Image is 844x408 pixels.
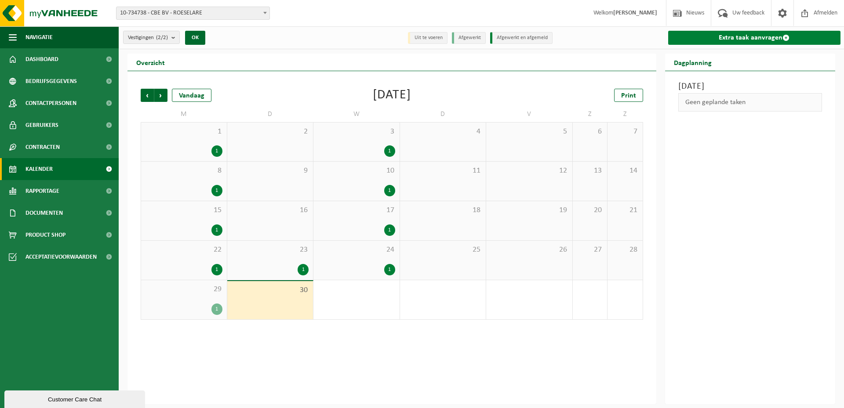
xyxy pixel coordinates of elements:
[318,127,395,137] span: 3
[232,206,309,215] span: 16
[404,245,482,255] span: 25
[577,127,603,137] span: 6
[318,245,395,255] span: 24
[211,303,222,315] div: 1
[4,389,147,408] iframe: chat widget
[232,245,309,255] span: 23
[400,106,487,122] td: D
[211,224,222,236] div: 1
[573,106,608,122] td: Z
[25,114,58,136] span: Gebruikers
[227,106,314,122] td: D
[172,89,211,102] div: Vandaag
[211,185,222,196] div: 1
[668,31,841,45] a: Extra taak aanvragen
[25,246,97,268] span: Acceptatievoorwaarden
[127,54,174,71] h2: Overzicht
[146,166,222,176] span: 8
[384,185,395,196] div: 1
[621,92,636,99] span: Print
[318,206,395,215] span: 17
[404,127,482,137] span: 4
[404,206,482,215] span: 18
[577,166,603,176] span: 13
[490,32,553,44] li: Afgewerkt en afgemeld
[156,35,168,40] count: (2/2)
[25,224,65,246] span: Product Shop
[491,206,568,215] span: 19
[452,32,486,44] li: Afgewerkt
[408,32,447,44] li: Uit te voeren
[612,127,638,137] span: 7
[298,264,309,275] div: 1
[25,70,77,92] span: Bedrijfsgegevens
[25,48,58,70] span: Dashboard
[613,10,657,16] strong: [PERSON_NAME]
[146,245,222,255] span: 22
[146,127,222,137] span: 1
[577,245,603,255] span: 27
[614,89,643,102] a: Print
[577,206,603,215] span: 20
[25,180,59,202] span: Rapportage
[128,31,168,44] span: Vestigingen
[25,158,53,180] span: Kalender
[384,224,395,236] div: 1
[384,264,395,275] div: 1
[232,285,309,295] span: 30
[232,127,309,137] span: 2
[116,7,270,20] span: 10-734738 - CBE BV - ROESELARE
[404,166,482,176] span: 11
[116,7,269,19] span: 10-734738 - CBE BV - ROESELARE
[211,264,222,275] div: 1
[141,89,154,102] span: Vorige
[384,145,395,157] div: 1
[25,202,63,224] span: Documenten
[146,206,222,215] span: 15
[318,166,395,176] span: 10
[146,285,222,294] span: 29
[678,93,822,112] div: Geen geplande taken
[211,145,222,157] div: 1
[154,89,167,102] span: Volgende
[486,106,573,122] td: V
[123,31,180,44] button: Vestigingen(2/2)
[25,136,60,158] span: Contracten
[612,245,638,255] span: 28
[491,245,568,255] span: 26
[232,166,309,176] span: 9
[612,166,638,176] span: 14
[678,80,822,93] h3: [DATE]
[373,89,411,102] div: [DATE]
[608,106,643,122] td: Z
[313,106,400,122] td: W
[612,206,638,215] span: 21
[185,31,205,45] button: OK
[491,166,568,176] span: 12
[491,127,568,137] span: 5
[141,106,227,122] td: M
[25,92,76,114] span: Contactpersonen
[665,54,720,71] h2: Dagplanning
[25,26,53,48] span: Navigatie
